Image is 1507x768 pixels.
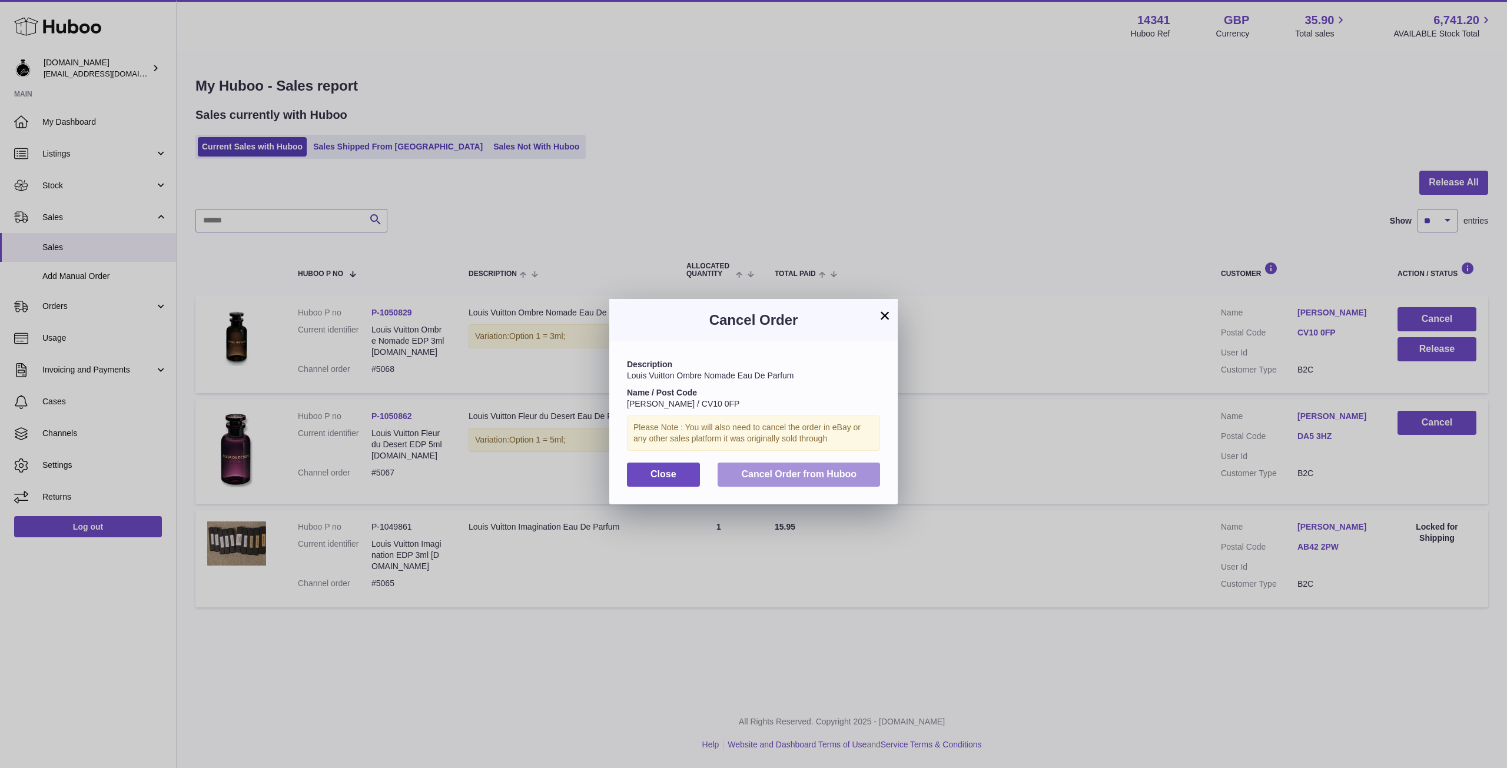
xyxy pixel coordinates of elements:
[627,399,739,408] span: [PERSON_NAME] / CV10 0FP
[627,415,880,451] div: Please Note : You will also need to cancel the order in eBay or any other sales platform it was o...
[627,388,697,397] strong: Name / Post Code
[627,463,700,487] button: Close
[741,469,857,479] span: Cancel Order from Huboo
[718,463,880,487] button: Cancel Order from Huboo
[878,308,892,323] button: ×
[650,469,676,479] span: Close
[627,371,794,380] span: Louis Vuitton Ombre Nomade Eau De Parfum
[627,360,672,369] strong: Description
[627,311,880,330] h3: Cancel Order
